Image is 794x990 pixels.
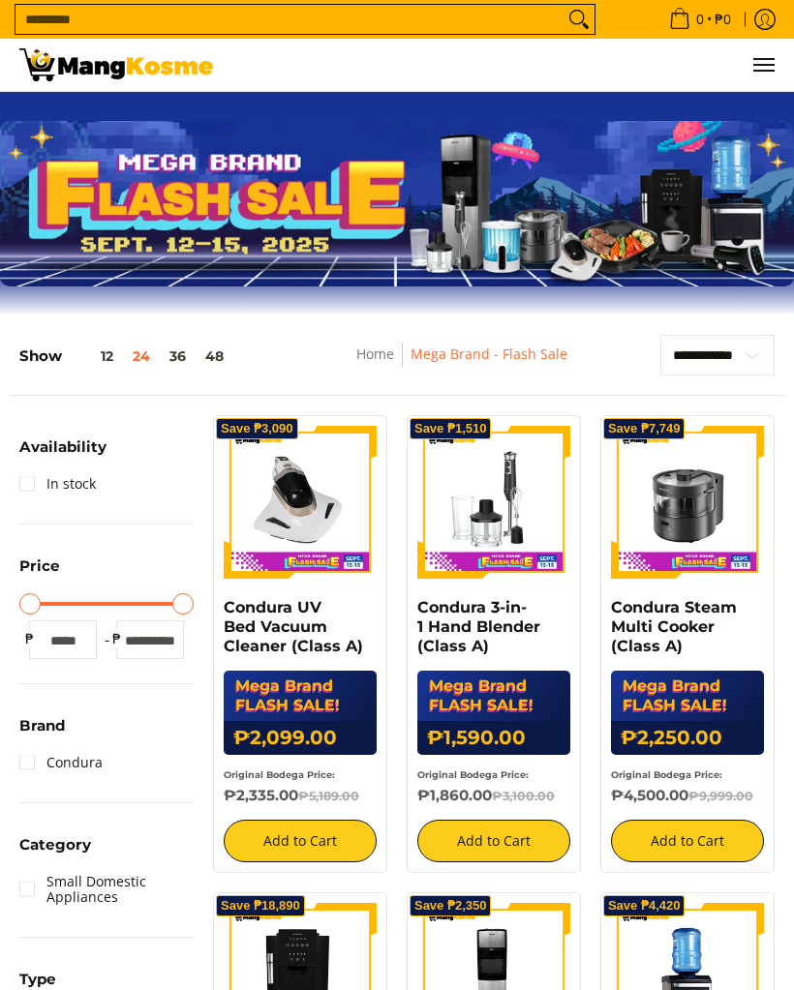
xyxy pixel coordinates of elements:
span: Category [19,837,91,852]
summary: Open [19,439,107,468]
del: ₱9,999.00 [688,789,753,803]
span: Save ₱18,890 [221,900,300,912]
a: Condura UV Bed Vacuum Cleaner (Class A) [224,598,363,655]
a: In stock [19,468,96,499]
small: Original Bodega Price: [611,769,722,780]
a: Mega Brand - Flash Sale [411,345,567,363]
span: Type [19,972,56,986]
h5: Show [19,347,233,366]
span: Price [19,558,60,573]
h6: ₱4,500.00 [611,787,764,806]
span: Save ₱1,510 [414,423,487,435]
del: ₱5,189.00 [298,789,359,803]
summary: Open [19,718,65,747]
span: Save ₱2,350 [414,900,487,912]
span: Save ₱4,420 [608,900,681,912]
summary: Open [19,837,91,866]
a: Condura [19,747,103,778]
h6: ₱2,250.00 [611,721,764,755]
small: Original Bodega Price: [417,769,529,780]
nav: Main Menu [232,39,775,91]
del: ₱3,100.00 [492,789,555,803]
button: 36 [160,348,196,364]
span: Save ₱7,749 [608,423,681,435]
a: Small Domestic Appliances [19,866,194,913]
button: 12 [62,348,123,364]
span: 0 [693,13,707,26]
a: Home [356,345,394,363]
nav: Breadcrumbs [299,343,626,386]
button: Add to Cart [417,820,570,862]
button: Menu [751,39,775,91]
img: MANG KOSME MEGA BRAND FLASH SALE: September 12-15, 2025 l Mang Kosme [19,48,213,81]
button: Add to Cart [611,820,764,862]
button: Add to Cart [224,820,377,862]
span: ₱ [107,629,126,648]
span: Save ₱3,090 [221,423,293,435]
img: Condura Steam Multi Cooker (Class A) [611,426,764,579]
h6: ₱1,590.00 [417,721,570,755]
summary: Open [19,558,60,587]
button: 48 [196,348,233,364]
span: ₱0 [712,13,734,26]
span: • [663,9,737,30]
small: Original Bodega Price: [224,769,335,780]
ul: Customer Navigation [232,39,775,91]
span: ₱ [19,629,39,648]
img: Condura UV Bed Vacuum Cleaner (Class A) [224,426,377,579]
h6: ₱1,860.00 [417,787,570,806]
button: 24 [123,348,160,364]
a: Condura 3-in-1 Hand Blender (Class A) [417,598,540,655]
a: Condura Steam Multi Cooker (Class A) [611,598,737,655]
button: Search [564,5,595,34]
h6: ₱2,099.00 [224,721,377,755]
h6: ₱2,335.00 [224,787,377,806]
span: Brand [19,718,65,733]
img: Condura 3-in-1 Hand Blender (Class A) [417,426,570,579]
span: Availability [19,439,107,454]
